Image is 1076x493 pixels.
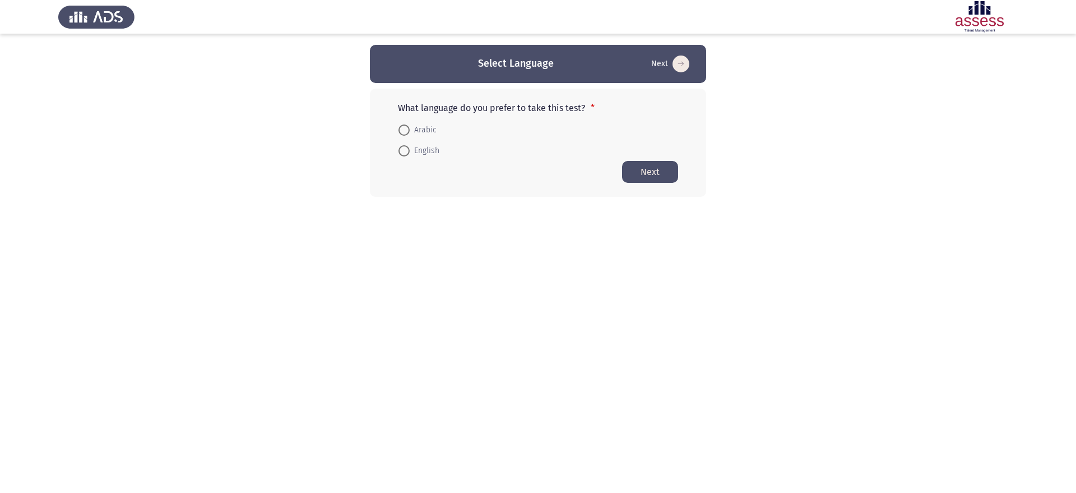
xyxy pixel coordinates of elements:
button: Start assessment [622,161,678,183]
p: What language do you prefer to take this test? [398,103,678,113]
span: English [410,144,439,158]
img: Assess Talent Management logo [58,1,134,33]
img: Assessment logo of ASSESS Focus 4 Module Assessment (EN/AR) (Basic - IB) [941,1,1018,33]
button: Start assessment [648,55,693,73]
h3: Select Language [478,57,554,71]
span: Arabic [410,123,437,137]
